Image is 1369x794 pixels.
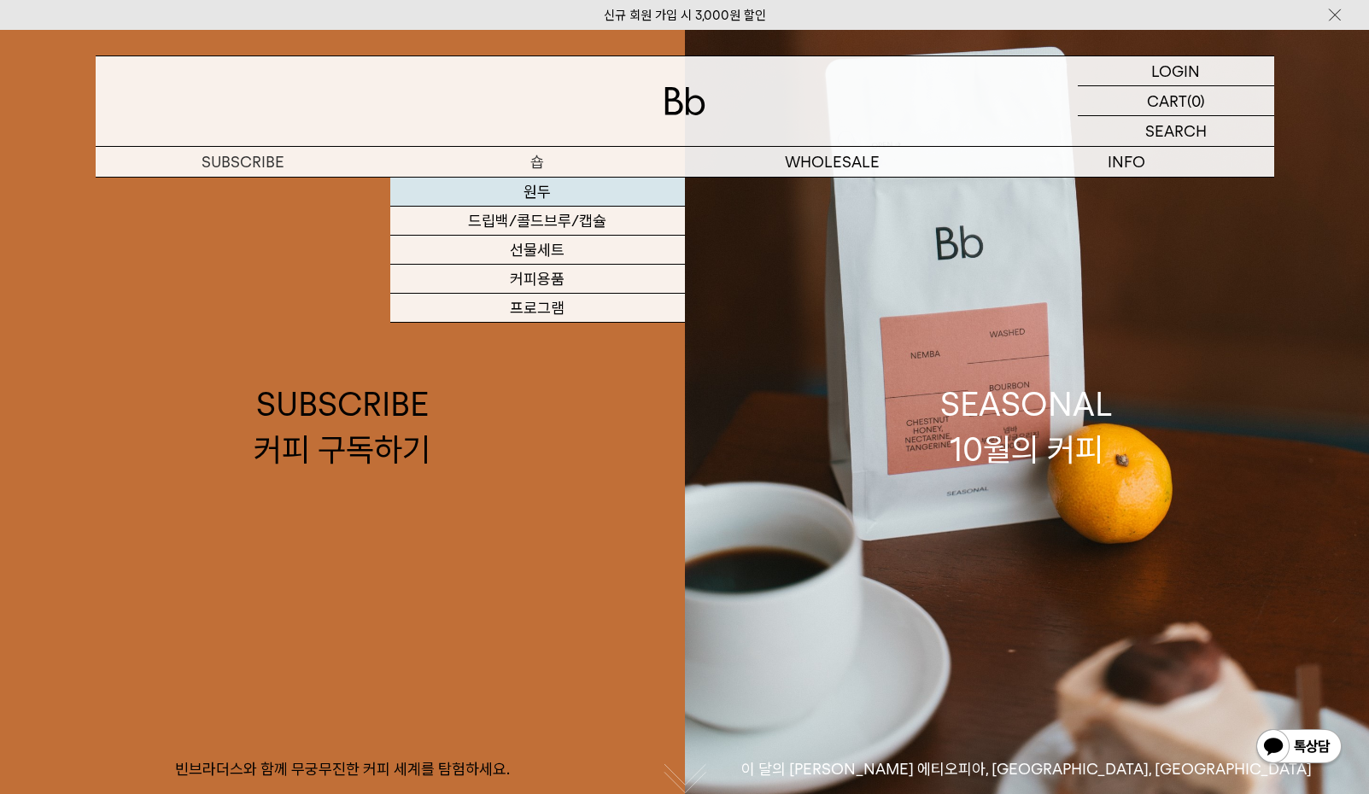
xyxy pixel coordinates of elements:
div: SEASONAL 10월의 커피 [940,382,1113,472]
p: LOGIN [1151,56,1200,85]
p: INFO [980,147,1274,177]
a: 신규 회원 가입 시 3,000원 할인 [604,8,766,23]
a: SUBSCRIBE [96,147,390,177]
a: 커피용품 [390,265,685,294]
img: 로고 [664,87,705,115]
div: SUBSCRIBE 커피 구독하기 [254,382,430,472]
p: CART [1147,86,1187,115]
img: 카카오톡 채널 1:1 채팅 버튼 [1255,727,1343,768]
a: LOGIN [1078,56,1274,86]
a: 선물세트 [390,236,685,265]
p: WHOLESALE [685,147,980,177]
a: CART (0) [1078,86,1274,116]
p: (0) [1187,86,1205,115]
a: 숍 [390,147,685,177]
a: 드립백/콜드브루/캡슐 [390,207,685,236]
p: SEARCH [1145,116,1207,146]
a: 프로그램 [390,294,685,323]
a: 원두 [390,178,685,207]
